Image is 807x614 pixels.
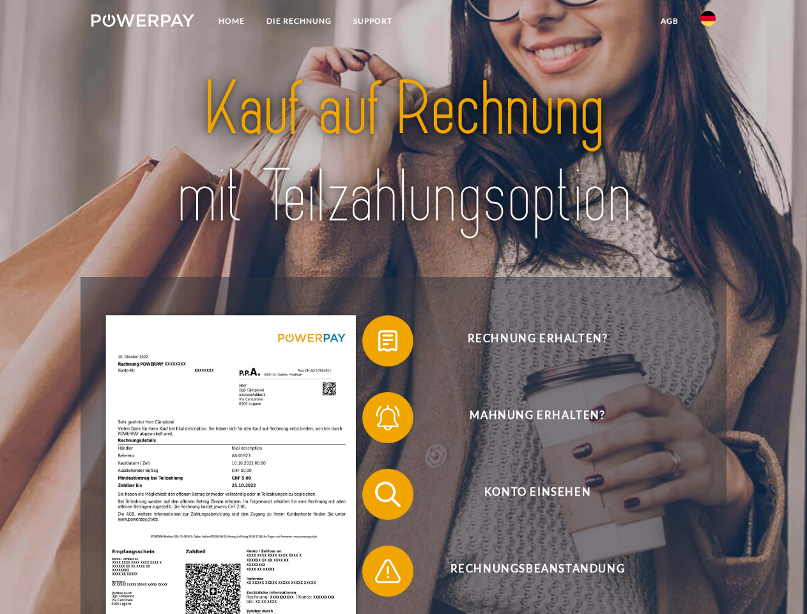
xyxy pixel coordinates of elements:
img: qb_search.svg [372,478,404,510]
img: qb_bill.svg [372,325,404,357]
img: qb_bell.svg [372,402,404,434]
img: de [700,11,716,26]
span: Mahnung erhalten? [381,392,694,443]
a: SUPPORT [342,10,403,33]
button: Rechnung erhalten? [362,315,695,366]
img: logo-powerpay-white.svg [91,14,194,27]
span: Rechnung erhalten? [381,315,694,366]
img: title-powerpay_de.svg [122,61,685,245]
img: qb_warning.svg [372,555,404,587]
a: agb [650,10,689,33]
span: Rechnungsbeanstandung [381,546,694,597]
button: Rechnungsbeanstandung [362,546,695,597]
a: DIE RECHNUNG [256,10,342,33]
button: Mahnung erhalten? [362,392,695,443]
a: Home [208,10,256,33]
span: Konto einsehen [381,469,694,520]
button: Konto einsehen [362,469,695,520]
